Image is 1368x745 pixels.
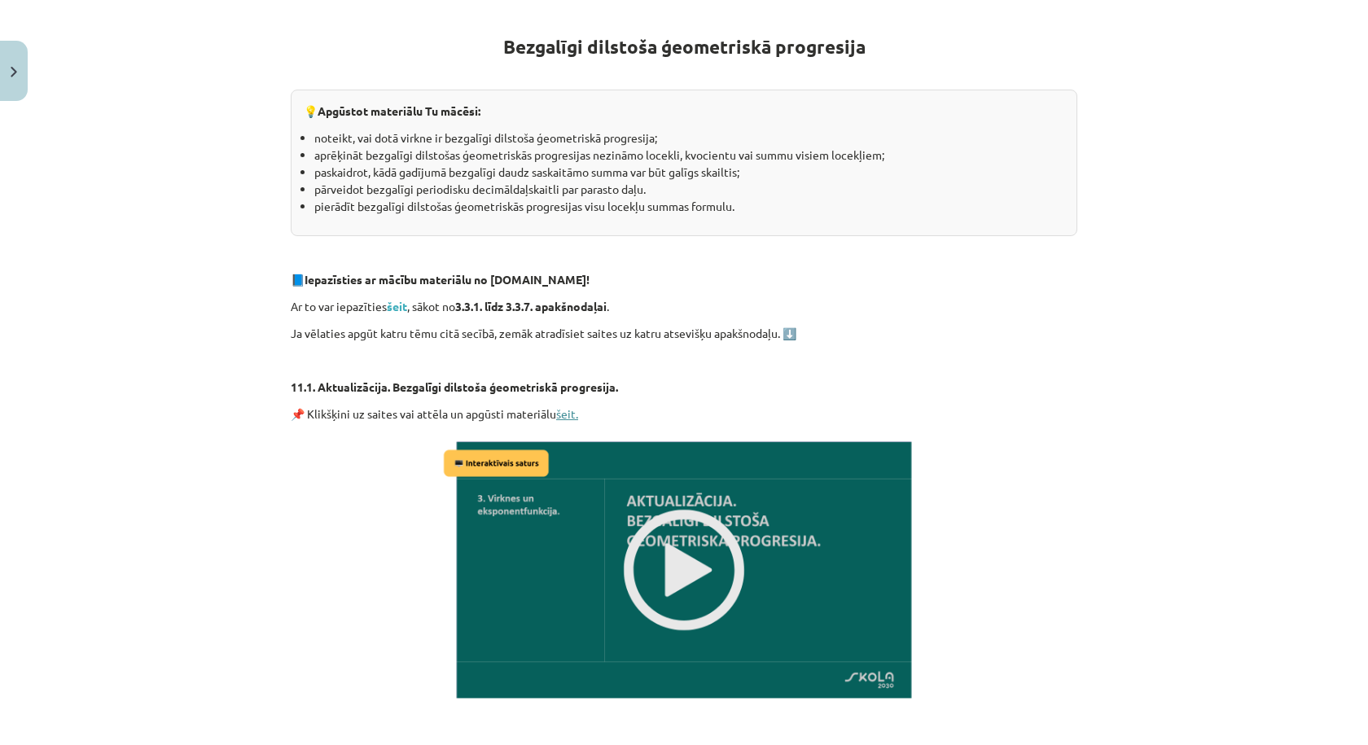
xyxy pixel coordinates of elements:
strong: 11.1. Aktualizācija. Bezgalīgi dilstoša ģeometriskā progresija. [291,379,618,394]
li: noteikt, vai dotā virkne ir bezgalīgi dilstoša ģeometriskā progresija; [314,129,1064,147]
li: pierādīt bezgalīgi dilstošas ģeometriskās progresijas visu locekļu summas formulu. [314,198,1064,215]
a: šeit [387,299,407,313]
strong: 3.3.1. līdz 3.3.7. apakšnodaļai [455,299,607,313]
p: 📌 Klikšķini uz saites vai attēla un apgūsti materiālu [291,405,1077,423]
img: icon-close-lesson-0947bae3869378f0d4975bcd49f059093ad1ed9edebbc8119c70593378902aed.svg [11,67,17,77]
p: Ja vēlaties apgūt katru tēmu citā secībā, zemāk atradīsiet saites uz katru atsevišķu apakšnodaļu. ⬇️ [291,325,1077,342]
strong: Iepazīsties ar mācību materiālu no [DOMAIN_NAME]! [305,272,590,287]
p: 💡 [304,103,1064,120]
li: pārveidot bezgalīgi periodisku decimāldaļskaitli par parasto daļu. [314,181,1064,198]
p: Ar to var iepazīties , sākot no . [291,298,1077,315]
b: Apgūstot materiālu Tu mācēsi: [318,103,480,118]
li: aprēķināt bezgalīgi dilstošas ģeometriskās progresijas nezināmo locekli, kvocientu vai summu visi... [314,147,1064,164]
b: Bezgalīgi dilstoša ģeometriskā progresija [503,35,866,59]
li: paskaidrot, kādā gadījumā bezgalīgi daudz saskaitāmo summa var būt galīgs skailtis; [314,164,1064,181]
a: šeit. [556,406,578,421]
p: 📘 [291,271,1077,288]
